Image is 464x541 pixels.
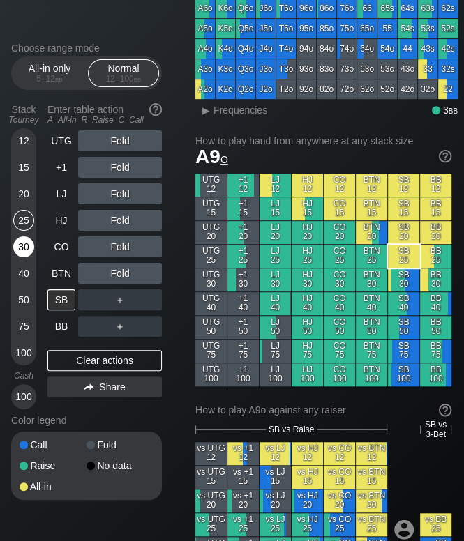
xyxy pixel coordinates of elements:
[420,221,451,244] div: BB 20
[292,245,323,268] div: HJ 25
[195,39,215,59] div: A4o
[195,340,227,363] div: UTG 75
[6,371,42,381] div: Cash
[260,466,291,489] div: vs LJ 15
[236,59,255,79] div: Q3o
[195,19,215,38] div: A5o
[84,383,93,391] img: share.864f2f62.svg
[292,513,323,536] div: vs HJ 25
[195,442,227,465] div: vs UTG 12
[13,183,34,204] div: 20
[195,197,227,220] div: UTG 15
[317,19,336,38] div: 85o
[47,289,75,310] div: SB
[292,221,323,244] div: HJ 20
[47,130,75,151] div: UTG
[356,363,387,386] div: BTN 100
[260,363,291,386] div: LJ 100
[388,268,419,291] div: SB 30
[11,43,162,54] h2: Choose range mode
[227,174,259,197] div: +1 12
[377,79,397,99] div: 52o
[356,513,387,536] div: vs BTN 25
[420,268,451,291] div: BB 30
[292,174,323,197] div: HJ 12
[216,79,235,99] div: K2o
[227,316,259,339] div: +1 50
[13,130,34,151] div: 12
[260,316,291,339] div: LJ 50
[292,197,323,220] div: HJ 15
[227,221,259,244] div: +1 20
[292,268,323,291] div: HJ 30
[420,513,451,536] div: vs BB 25
[13,342,34,363] div: 100
[377,59,397,79] div: 53o
[47,376,162,397] div: Share
[418,19,437,38] div: 53s
[356,221,387,244] div: BTN 20
[47,210,75,231] div: HJ
[388,221,419,244] div: SB 20
[20,461,87,471] div: Raise
[195,59,215,79] div: A3o
[47,98,162,130] div: Enter table action
[324,489,355,512] div: vs CO 20
[398,39,417,59] div: 44
[438,59,458,79] div: 32s
[260,442,291,465] div: vs LJ 12
[394,519,414,539] img: icon-avatar.b40e07d9.svg
[357,59,377,79] div: 63o
[260,268,291,291] div: LJ 30
[236,79,255,99] div: Q2o
[324,268,355,291] div: CO 30
[292,489,323,512] div: vs HJ 20
[297,79,316,99] div: 92o
[216,59,235,79] div: K3o
[87,440,154,450] div: Fold
[47,183,75,204] div: LJ
[195,268,227,291] div: UTG 30
[388,245,419,268] div: SB 25
[227,197,259,220] div: +1 15
[377,19,397,38] div: 55
[356,340,387,363] div: BTN 75
[356,316,387,339] div: BTN 50
[78,210,162,231] div: Fold
[276,59,296,79] div: T3o
[292,442,323,465] div: vs HJ 12
[297,59,316,79] div: 93o
[6,98,42,130] div: Stack
[437,148,453,164] img: help.32db89a4.svg
[420,174,451,197] div: BB 12
[438,19,458,38] div: 52s
[256,19,276,38] div: J5o
[420,292,451,315] div: BB 40
[195,245,227,268] div: UTG 25
[432,105,458,116] div: 3
[148,102,163,117] img: help.32db89a4.svg
[357,19,377,38] div: 65o
[78,130,162,151] div: Fold
[437,402,453,418] img: help.32db89a4.svg
[449,105,458,116] span: bb
[276,19,296,38] div: T5o
[388,292,419,315] div: SB 40
[227,268,259,291] div: +1 30
[220,151,228,166] span: o
[337,39,357,59] div: 74o
[356,442,387,465] div: vs BTN 12
[260,489,291,512] div: vs LJ 20
[260,221,291,244] div: LJ 20
[317,59,336,79] div: 83o
[356,292,387,315] div: BTN 40
[324,197,355,220] div: CO 15
[195,174,227,197] div: UTG 12
[256,59,276,79] div: J3o
[11,409,162,432] div: Color legend
[195,79,215,99] div: A2o
[420,316,451,339] div: BB 50
[420,340,451,363] div: BB 75
[421,420,451,439] span: SB vs 3-Bet
[227,292,259,315] div: +1 40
